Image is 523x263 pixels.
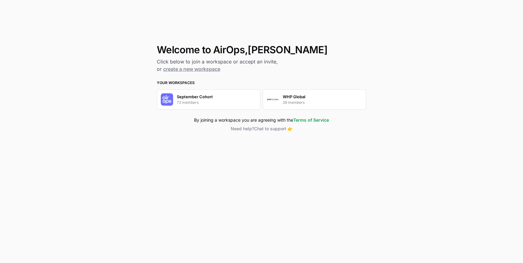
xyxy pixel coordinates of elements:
button: Company LogoSeptember Cohort72 members [157,89,260,110]
span: Need help? [231,126,254,131]
a: Terms of Service [293,117,329,123]
div: By joining a workspace you are agreeing with the [157,117,366,123]
p: WHP Global [283,94,305,100]
img: Company Logo [267,93,279,106]
p: September Cohort [177,94,213,100]
h2: Click below to join a workspace or accept an invite, or [157,58,366,73]
h3: Your Workspaces [157,80,366,86]
a: create a new workspace [163,66,220,72]
button: Need help?Chat to support 👉 [157,126,366,132]
button: Company LogoWHP Global28 members [263,89,366,110]
img: Company Logo [161,93,173,106]
p: 28 members [283,100,305,105]
span: Chat to support 👉 [254,126,293,131]
h1: Welcome to AirOps, [PERSON_NAME] [157,44,366,55]
p: 72 members [177,100,199,105]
